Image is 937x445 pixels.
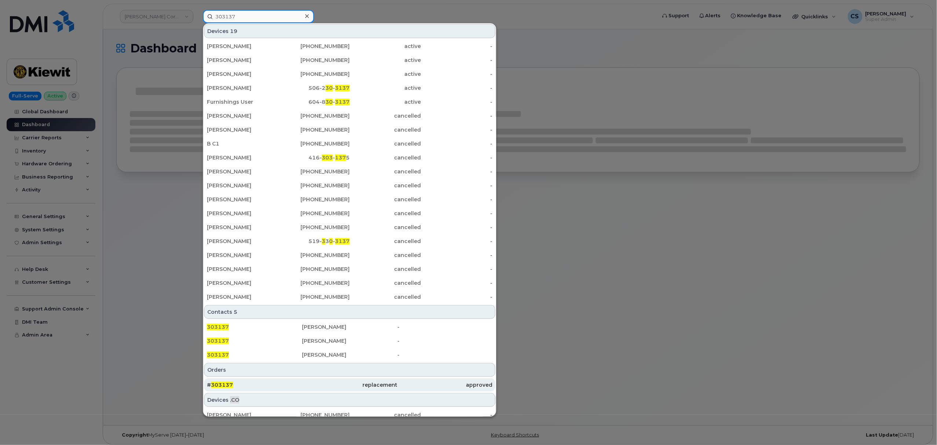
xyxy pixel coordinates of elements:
[421,56,493,64] div: -
[207,196,278,203] div: [PERSON_NAME]
[302,323,397,331] div: [PERSON_NAME]
[207,140,278,147] div: B C1
[278,84,350,92] div: 506-2 -
[204,348,495,361] a: 303137[PERSON_NAME]-
[278,251,350,259] div: [PHONE_NUMBER]
[204,290,495,304] a: [PERSON_NAME][PHONE_NUMBER]cancelled-
[278,210,350,217] div: [PHONE_NUMBER]
[350,238,421,245] div: cancelled
[278,238,350,245] div: 519- 3 -
[204,81,495,95] a: [PERSON_NAME]506-230-3137active-
[421,112,493,119] div: -
[421,279,493,287] div: -
[207,126,278,133] div: [PERSON_NAME]
[207,279,278,287] div: [PERSON_NAME]
[325,99,333,105] span: 30
[204,378,495,391] a: #303137replacementapproved
[204,165,495,178] a: [PERSON_NAME][PHONE_NUMBER]cancelled-
[278,126,350,133] div: [PHONE_NUMBER]
[204,249,495,262] a: [PERSON_NAME][PHONE_NUMBER]cancelled-
[207,98,278,106] div: Furnishings User
[204,67,495,81] a: [PERSON_NAME][PHONE_NUMBER]active-
[204,179,495,192] a: [PERSON_NAME][PHONE_NUMBER]cancelled-
[350,210,421,217] div: cancelled
[278,182,350,189] div: [PHONE_NUMBER]
[335,99,350,105] span: 3137
[207,112,278,119] div: [PERSON_NAME]
[230,396,239,404] span: .CO
[421,293,493,301] div: -
[278,168,350,175] div: [PHONE_NUMBER]
[397,323,492,331] div: -
[421,126,493,133] div: -
[421,168,493,175] div: -
[421,238,493,245] div: -
[278,112,350,119] div: [PHONE_NUMBER]
[421,196,493,203] div: -
[207,324,229,330] span: 303137
[204,109,495,122] a: [PERSON_NAME][PHONE_NUMBER]cancelled-
[350,411,421,419] div: cancelled
[421,98,493,106] div: -
[905,413,931,440] iframe: Messenger Launcher
[204,207,495,220] a: [PERSON_NAME][PHONE_NUMBER]cancelled-
[207,84,278,92] div: [PERSON_NAME]
[350,265,421,273] div: cancelled
[350,56,421,64] div: active
[421,251,493,259] div: -
[204,24,495,38] div: Devices
[207,381,302,389] div: #
[204,221,495,234] a: [PERSON_NAME][PHONE_NUMBER]cancelled-
[335,154,346,161] span: 137
[278,265,350,273] div: [PHONE_NUMBER]
[278,224,350,231] div: [PHONE_NUMBER]
[204,363,495,377] div: Orders
[322,154,333,161] span: 303
[325,85,333,91] span: 30
[350,196,421,203] div: cancelled
[278,196,350,203] div: [PHONE_NUMBER]
[207,70,278,78] div: [PERSON_NAME]
[204,137,495,150] a: B C1[PHONE_NUMBER]cancelled-
[350,224,421,231] div: cancelled
[207,352,229,358] span: 303137
[350,154,421,161] div: cancelled
[204,320,495,334] a: 303137[PERSON_NAME]-
[421,84,493,92] div: -
[204,305,495,319] div: Contacts
[204,262,495,276] a: [PERSON_NAME][PHONE_NUMBER]cancelled-
[350,98,421,106] div: active
[397,381,492,389] div: approved
[207,182,278,189] div: [PERSON_NAME]
[207,224,278,231] div: [PERSON_NAME]
[207,251,278,259] div: [PERSON_NAME]
[207,154,278,161] div: [PERSON_NAME]
[207,210,278,217] div: [PERSON_NAME]
[350,43,421,50] div: active
[278,154,350,161] div: 416- - 5
[421,210,493,217] div: -
[350,168,421,175] div: cancelled
[302,337,397,345] div: [PERSON_NAME]
[204,40,495,53] a: [PERSON_NAME][PHONE_NUMBER]active-
[204,193,495,206] a: [PERSON_NAME][PHONE_NUMBER]cancelled-
[204,334,495,347] a: 303137[PERSON_NAME]-
[350,70,421,78] div: active
[207,56,278,64] div: [PERSON_NAME]
[204,95,495,109] a: Furnishings User604-830-3137active-
[207,265,278,273] div: [PERSON_NAME]
[278,56,350,64] div: [PHONE_NUMBER]
[230,27,237,35] span: 19
[204,54,495,67] a: [PERSON_NAME][PHONE_NUMBER]active-
[278,70,350,78] div: [PHONE_NUMBER]
[302,351,397,358] div: [PERSON_NAME]
[421,411,493,419] div: -
[350,126,421,133] div: cancelled
[421,182,493,189] div: -
[421,265,493,273] div: -
[204,123,495,136] a: [PERSON_NAME][PHONE_NUMBER]cancelled-
[207,43,278,50] div: [PERSON_NAME]
[204,393,495,407] div: Devices
[350,293,421,301] div: cancelled
[421,154,493,161] div: -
